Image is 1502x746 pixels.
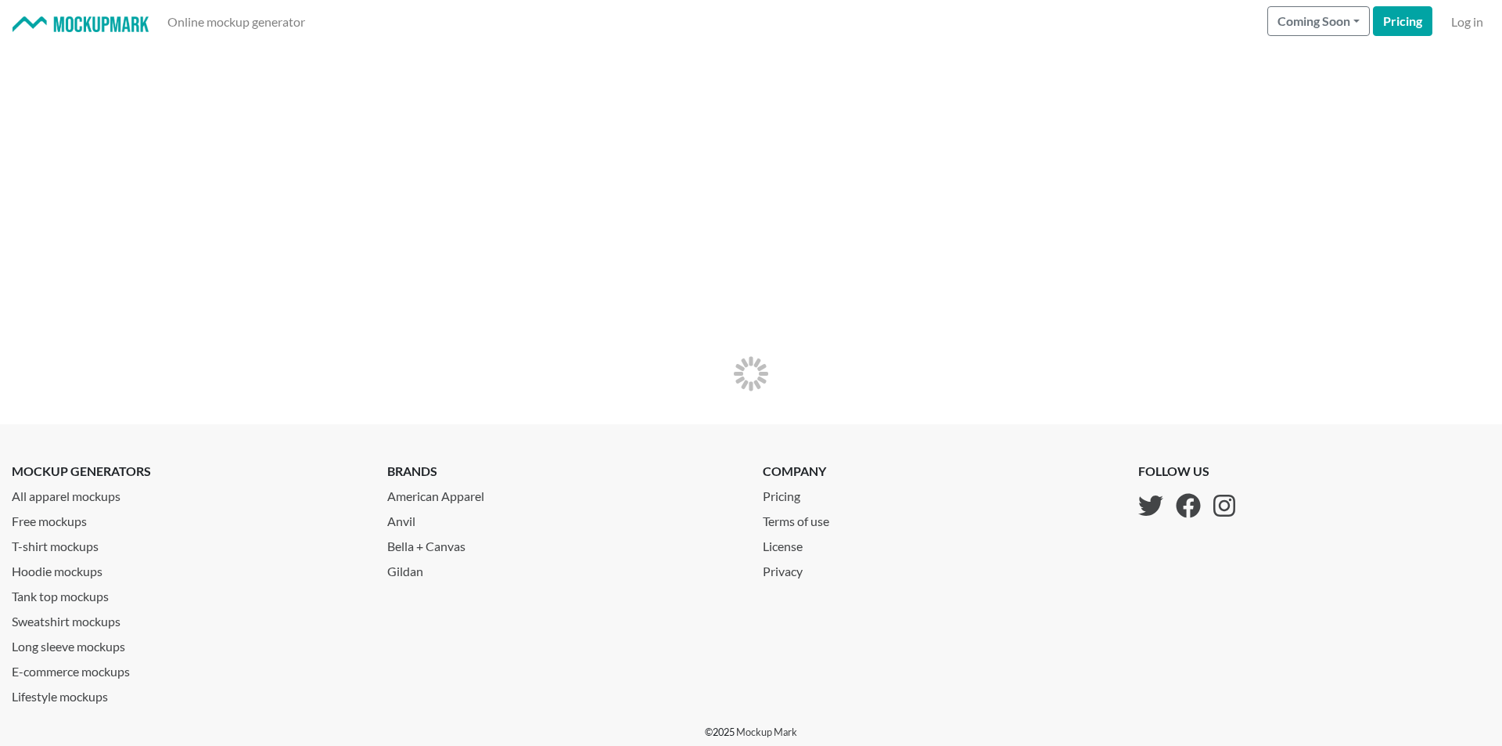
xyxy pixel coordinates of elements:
[12,531,364,556] a: T-shirt mockups
[12,556,364,581] a: Hoodie mockups
[161,6,311,38] a: Online mockup generator
[1445,6,1489,38] a: Log in
[1267,6,1370,36] button: Coming Soon
[387,506,739,531] a: Anvil
[387,481,739,506] a: American Apparel
[387,531,739,556] a: Bella + Canvas
[12,462,364,481] p: mockup generators
[763,556,842,581] a: Privacy
[12,656,364,681] a: E-commerce mockups
[12,681,364,706] a: Lifestyle mockups
[763,531,842,556] a: License
[1138,462,1235,481] p: follow us
[763,506,842,531] a: Terms of use
[12,581,364,606] a: Tank top mockups
[763,462,842,481] p: company
[387,462,739,481] p: brands
[12,631,364,656] a: Long sleeve mockups
[12,481,364,506] a: All apparel mockups
[1373,6,1432,36] a: Pricing
[387,556,739,581] a: Gildan
[763,481,842,506] a: Pricing
[12,606,364,631] a: Sweatshirt mockups
[12,506,364,531] a: Free mockups
[705,725,797,740] p: © 2025
[736,726,797,738] a: Mockup Mark
[13,16,149,33] img: Mockup Mark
